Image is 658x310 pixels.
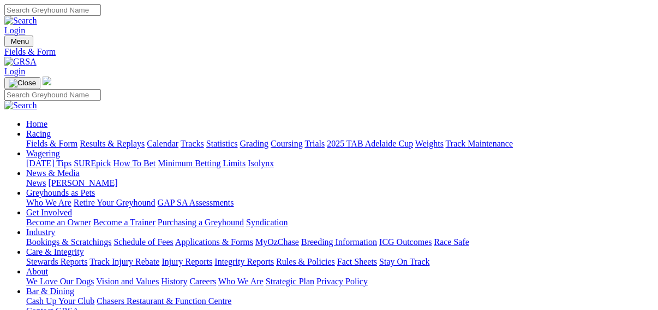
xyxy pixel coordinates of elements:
a: Industry [26,227,55,237]
div: Get Involved [26,218,654,227]
a: Wagering [26,149,60,158]
div: Care & Integrity [26,257,654,267]
button: Toggle navigation [4,36,33,47]
button: Toggle navigation [4,77,40,89]
div: Racing [26,139,654,149]
a: Statistics [206,139,238,148]
a: Greyhounds as Pets [26,188,95,197]
a: SUREpick [74,159,111,168]
a: Fields & Form [26,139,77,148]
a: Bar & Dining [26,286,74,296]
a: Retire Your Greyhound [74,198,155,207]
a: Purchasing a Greyhound [158,218,244,227]
img: Close [9,79,36,87]
a: [PERSON_NAME] [48,178,117,188]
a: Syndication [246,218,288,227]
div: Greyhounds as Pets [26,198,654,208]
a: Track Maintenance [446,139,513,148]
a: Schedule of Fees [113,237,173,247]
input: Search [4,89,101,101]
a: Race Safe [434,237,469,247]
a: Become an Owner [26,218,91,227]
a: Get Involved [26,208,72,217]
img: GRSA [4,57,37,67]
a: Injury Reports [161,257,212,266]
a: Chasers Restaurant & Function Centre [97,296,231,306]
a: Coursing [271,139,303,148]
a: Care & Integrity [26,247,84,256]
a: Tracks [181,139,204,148]
a: Grading [240,139,268,148]
a: Bookings & Scratchings [26,237,111,247]
div: About [26,277,654,286]
div: News & Media [26,178,654,188]
div: Bar & Dining [26,296,654,306]
a: Strategic Plan [266,277,314,286]
a: Minimum Betting Limits [158,159,246,168]
a: Vision and Values [96,277,159,286]
a: Isolynx [248,159,274,168]
a: Integrity Reports [214,257,274,266]
a: Trials [304,139,325,148]
a: We Love Our Dogs [26,277,94,286]
a: How To Bet [113,159,156,168]
img: Search [4,101,37,110]
a: Calendar [147,139,178,148]
a: Track Injury Rebate [89,257,159,266]
a: Applications & Forms [175,237,253,247]
a: Who We Are [26,198,71,207]
input: Search [4,4,101,16]
a: ICG Outcomes [379,237,432,247]
a: Cash Up Your Club [26,296,94,306]
a: Stay On Track [379,257,429,266]
a: Become a Trainer [93,218,155,227]
a: Login [4,26,25,35]
a: Breeding Information [301,237,377,247]
a: GAP SA Assessments [158,198,234,207]
a: Careers [189,277,216,286]
a: News [26,178,46,188]
a: Login [4,67,25,76]
a: Fields & Form [4,47,654,57]
a: Racing [26,129,51,138]
a: Privacy Policy [316,277,368,286]
a: About [26,267,48,276]
a: Fact Sheets [337,257,377,266]
img: Search [4,16,37,26]
a: Weights [415,139,444,148]
a: 2025 TAB Adelaide Cup [327,139,413,148]
img: logo-grsa-white.png [43,77,51,85]
a: News & Media [26,168,80,178]
a: Stewards Reports [26,257,87,266]
a: Rules & Policies [276,257,335,266]
a: Results & Replays [80,139,145,148]
a: MyOzChase [255,237,299,247]
div: Industry [26,237,654,247]
span: Menu [11,37,29,45]
a: [DATE] Tips [26,159,71,168]
div: Wagering [26,159,654,168]
a: Who We Are [218,277,264,286]
a: History [161,277,187,286]
a: Home [26,119,47,128]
